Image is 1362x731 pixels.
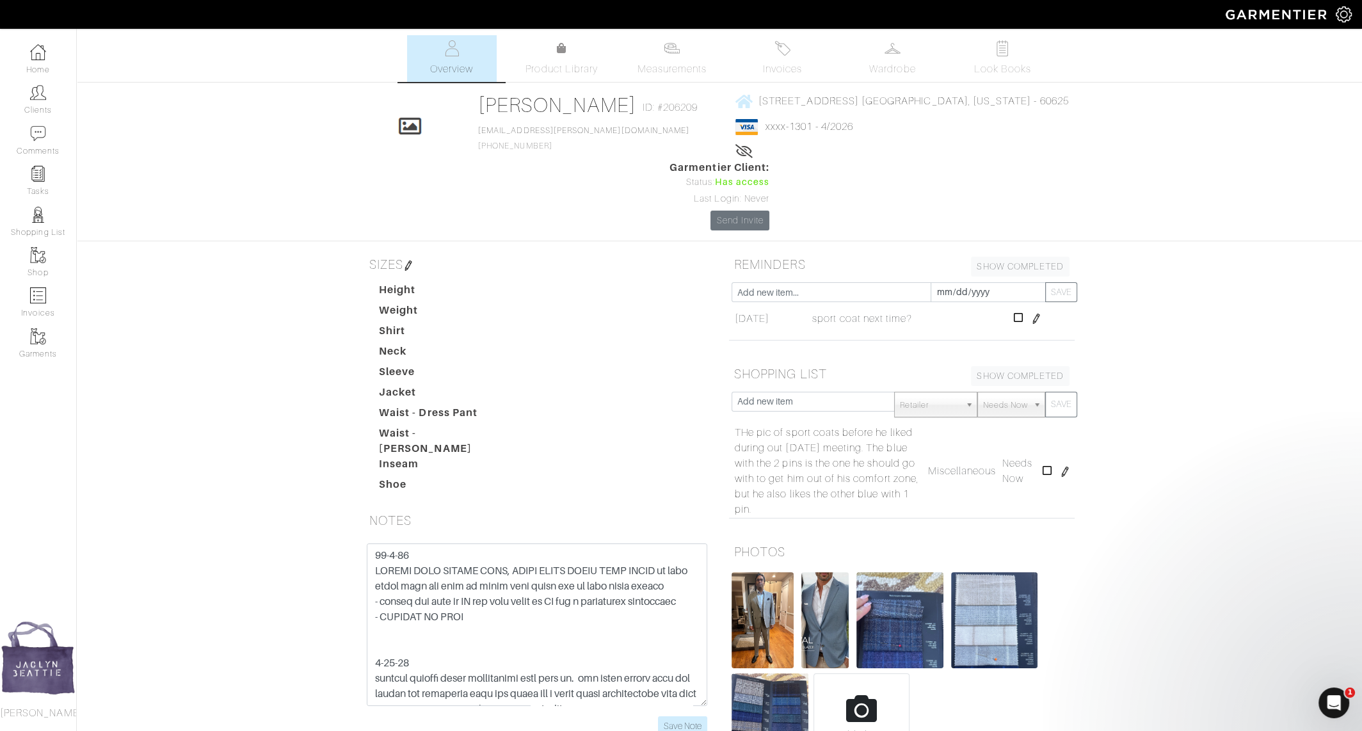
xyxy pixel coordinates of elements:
[637,61,707,77] span: Measurements
[369,323,515,344] dt: Shirt
[517,41,607,77] a: Product Library
[669,160,769,175] span: Garmentier Client:
[735,93,1069,109] a: [STREET_ADDRESS] [GEOGRAPHIC_DATA], [US_STATE] - 60625
[367,543,707,706] textarea: 1-04-20 loremip dolorsi ametc adipiscinge sedd eius te. inc utlab etdolo magn ali enimad min veni...
[1318,687,1349,718] iframe: Intercom live chat
[735,311,769,326] span: [DATE]
[664,40,680,56] img: measurements-466bbee1fd09ba9460f595b01e5d73f9e2bff037440d3c8f018324cb6cdf7a4a.svg
[735,119,758,135] img: visa-934b35602734be37eb7d5d7e5dbcd2044c359bf20a24dc3361ca3fa54326a8a7.png
[1219,3,1336,26] img: garmentier-logo-header-white-b43fb05a5012e4ada735d5af1a66efaba907eab6374d6393d1fbf88cb4ef424d.png
[403,261,413,271] img: pen-cf24a1663064a2ec1b9c1bd2387e9de7a2fa800b781884d57f21acf72779bad2.png
[983,392,1028,418] span: Needs Now
[735,425,922,517] a: THe pic of sport coats before he liked during out [DATE] meeting. The blue with the 2 pins is the...
[729,539,1075,565] h5: PHOTOS
[1031,314,1041,324] img: pen-cf24a1663064a2ec1b9c1bd2387e9de7a2fa800b781884d57f21acf72779bad2.png
[369,456,515,477] dt: Inseam
[369,303,515,323] dt: Weight
[369,282,515,303] dt: Height
[732,572,794,668] img: cLVMcS8YvGLNkqg6PypkC7Mn
[957,35,1047,82] a: Look Books
[847,35,937,82] a: Wardrobe
[801,572,849,668] img: zkdT7ATd6QRNbEDXFCBtnTSB
[974,61,1031,77] span: Look Books
[478,126,689,135] a: [EMAIL_ADDRESS][PERSON_NAME][DOMAIN_NAME]
[444,40,460,56] img: basicinfo-40fd8af6dae0f16599ec9e87c0ef1c0a1fdea2edbe929e3d69a839185d80c458.svg
[1045,392,1077,417] button: SAVE
[369,405,515,426] dt: Waist - Dress Pant
[1345,687,1355,698] span: 1
[714,175,769,189] span: Has access
[1002,458,1032,485] span: Needs Now
[478,126,689,150] span: [PHONE_NUMBER]
[971,366,1070,386] a: SHOW COMPLETED
[732,282,931,302] input: Add new item...
[407,35,497,82] a: Overview
[737,35,827,82] a: Invoices
[995,40,1011,56] img: todo-9ac3debb85659649dc8f770b8b6100bb5dab4b48dedcbae339e5042a72dfd3cc.svg
[369,477,515,497] dt: Shoe
[30,44,46,60] img: dashboard-icon-dbcd8f5a0b271acd01030246c82b418ddd0df26cd7fceb0bd07c9910d44c42f6.png
[812,311,912,326] span: sport coat next time?
[30,247,46,263] img: garments-icon-b7da505a4dc4fd61783c78ac3ca0ef83fa9d6f193b1c9dc38574b1d14d53ca28.png
[525,61,598,77] span: Product Library
[669,192,769,206] div: Last Login: Never
[856,572,943,668] img: b3hActiLdHdHDHjm3o5T5Gti
[30,166,46,182] img: reminder-icon-8004d30b9f0a5d33ae49ab947aed9ed385cf756f9e5892f1edd6e32f2345188e.png
[364,252,710,277] h5: SIZES
[30,84,46,100] img: clients-icon-6bae9207a08558b7cb47a8932f037763ab4055f8c8b6bfacd5dc20c3e0201464.png
[732,392,895,412] input: Add new item
[1336,6,1352,22] img: gear-icon-white-bd11855cb880d31180b6d7d6211b90ccbf57a29d726f0c71d8c61bd08dd39cc2.png
[430,61,473,77] span: Overview
[627,35,717,82] a: Measurements
[369,344,515,364] dt: Neck
[30,207,46,223] img: stylists-icon-eb353228a002819b7ec25b43dbf5f0378dd9e0616d9560372ff212230b889e62.png
[369,364,515,385] dt: Sleeve
[369,426,515,456] dt: Waist - [PERSON_NAME]
[774,40,790,56] img: orders-27d20c2124de7fd6de4e0e44c1d41de31381a507db9b33961299e4e07d508b8c.svg
[30,287,46,303] img: orders-icon-0abe47150d42831381b5fb84f609e132dff9fe21cb692f30cb5eec754e2cba89.png
[763,61,802,77] span: Invoices
[30,328,46,344] img: garments-icon-b7da505a4dc4fd61783c78ac3ca0ef83fa9d6f193b1c9dc38574b1d14d53ca28.png
[885,40,901,56] img: wardrobe-487a4870c1b7c33e795ec22d11cfc2ed9d08956e64fb3008fe2437562e282088.svg
[1060,467,1070,477] img: pen-cf24a1663064a2ec1b9c1bd2387e9de7a2fa800b781884d57f21acf72779bad2.png
[951,572,1038,668] img: 6rMAmQ1J76VUwBwLmRkc4eAt
[478,93,636,116] a: [PERSON_NAME]
[1045,282,1077,302] button: SAVE
[927,465,996,477] span: Miscellaneous
[729,252,1075,277] h5: REMINDERS
[710,211,769,230] a: Send Invite
[30,125,46,141] img: comment-icon-a0a6a9ef722e966f86d9cbdc48e553b5cf19dbc54f86b18d962a5391bc8f6eb6.png
[729,361,1075,387] h5: SHOPPING LIST
[900,392,960,418] span: Retailer
[869,61,915,77] span: Wardrobe
[765,121,853,133] a: xxxx-1301 - 4/2026
[669,175,769,189] div: Status:
[369,385,515,405] dt: Jacket
[758,95,1069,107] span: [STREET_ADDRESS] [GEOGRAPHIC_DATA], [US_STATE] - 60625
[971,257,1070,277] a: SHOW COMPLETED
[643,100,698,115] span: ID: #206209
[364,508,710,533] h5: NOTES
